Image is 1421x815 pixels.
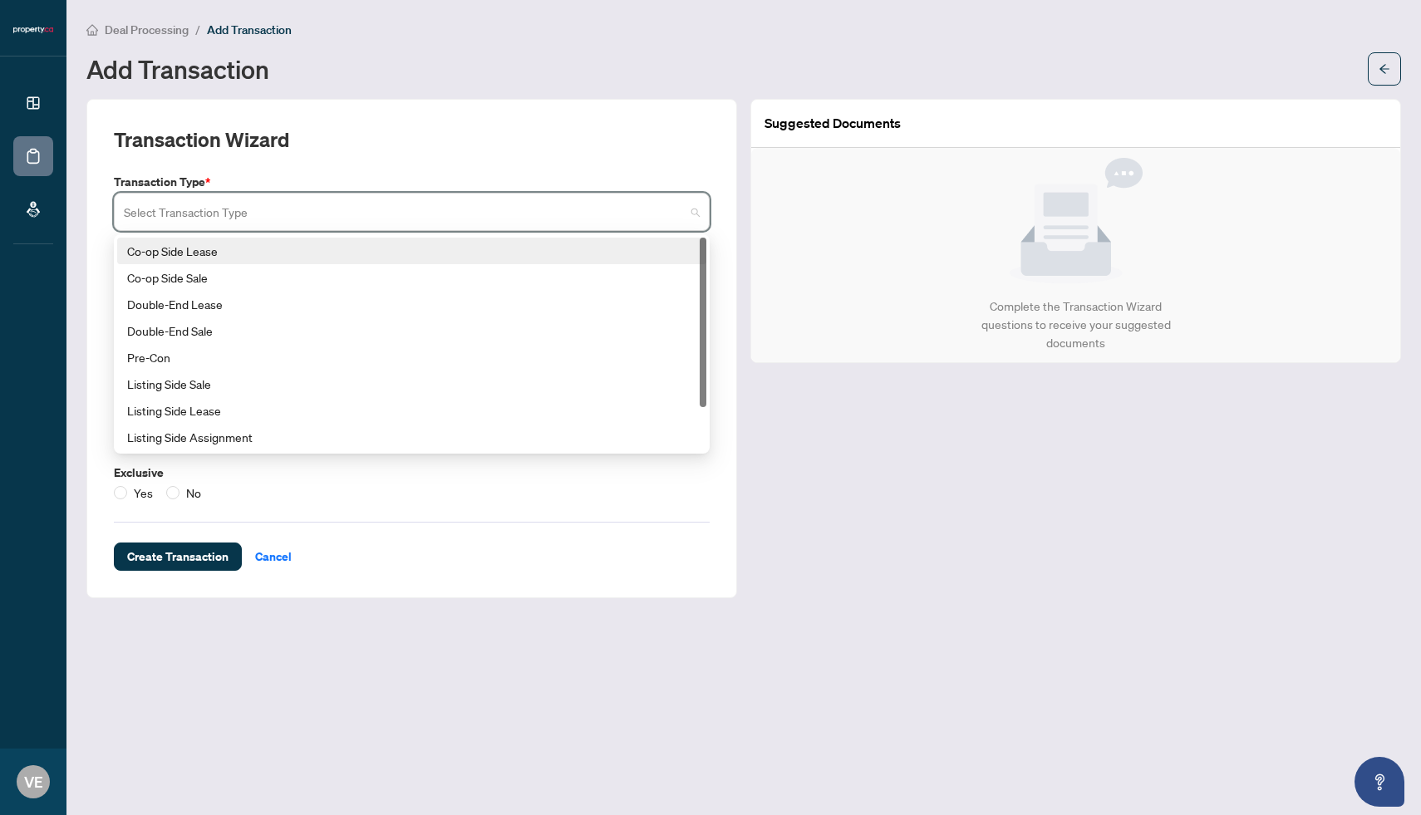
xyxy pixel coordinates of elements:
button: Cancel [242,543,305,571]
span: Deal Processing [105,22,189,37]
div: Listing Side Sale [127,375,696,393]
img: logo [13,25,53,35]
div: Pre-Con [127,348,696,366]
label: Exclusive [114,464,710,482]
li: / [195,20,200,39]
span: arrow-left [1379,63,1390,75]
button: Create Transaction [114,543,242,571]
div: Listing Side Lease [117,397,706,424]
span: Add Transaction [207,22,292,37]
div: Co-op Side Sale [127,268,696,287]
div: Double-End Lease [127,295,696,313]
span: Create Transaction [127,543,229,570]
div: Double-End Sale [117,317,706,344]
span: VE [24,770,43,793]
div: Complete the Transaction Wizard questions to receive your suggested documents [963,297,1188,352]
span: home [86,24,98,36]
span: Yes [127,484,160,502]
div: Double-End Lease [117,291,706,317]
span: No [179,484,208,502]
article: Suggested Documents [765,113,901,134]
h2: Transaction Wizard [114,126,289,153]
button: Open asap [1355,757,1404,807]
label: Transaction Type [114,173,710,191]
span: Cancel [255,543,292,570]
div: Listing Side Assignment [127,428,696,446]
div: Co-op Side Sale [117,264,706,291]
div: Double-End Sale [127,322,696,340]
div: Listing Side Sale [117,371,706,397]
div: Pre-Con [117,344,706,371]
img: Null State Icon [1010,158,1143,284]
div: Co-op Side Lease [117,238,706,264]
h1: Add Transaction [86,56,269,82]
div: Co-op Side Lease [127,242,696,260]
div: Listing Side Assignment [117,424,706,450]
div: Listing Side Lease [127,401,696,420]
